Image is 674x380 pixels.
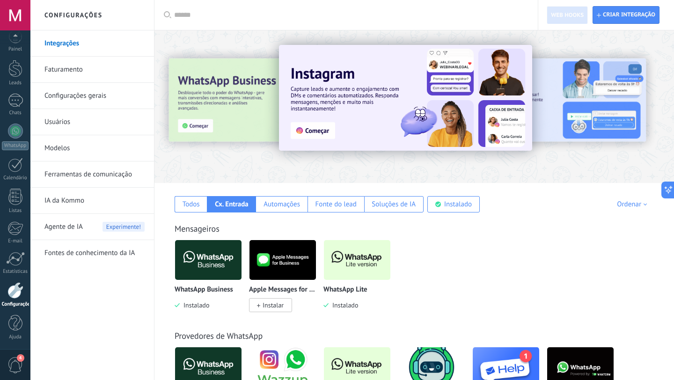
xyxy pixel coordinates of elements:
span: Agente de IA [44,214,83,240]
div: Soluções de IA [372,200,416,209]
li: IA da Kommo [30,188,154,214]
li: Agente de IA [30,214,154,240]
div: Ordenar [617,200,650,209]
a: Provedores de WhatsApp [175,330,263,341]
a: Integrações [44,30,145,57]
li: Configurações gerais [30,83,154,109]
img: logo_main.png [324,237,390,283]
a: Faturamento [44,57,145,83]
div: WhatsApp [2,141,29,150]
a: Usuários [44,109,145,135]
li: Modelos [30,135,154,161]
div: Painel [2,46,29,52]
div: E-mail [2,238,29,244]
img: Slide 1 [279,45,532,151]
div: Ajuda [2,334,29,340]
span: Web hooks [551,12,584,19]
div: Calendário [2,175,29,181]
img: logo_main.png [175,237,242,283]
span: Instalado [329,301,358,309]
li: Ferramentas de comunicação [30,161,154,188]
p: Apple Messages for Business [249,286,316,294]
div: WhatsApp Business [175,240,249,323]
span: 4 [17,354,24,362]
div: Configurações [2,301,29,307]
li: Integrações [30,30,154,57]
img: logo_main.png [249,237,316,283]
a: Agente de IAExperimente! [44,214,145,240]
div: Instalado [444,200,472,209]
span: Instalado [180,301,209,309]
a: IA da Kommo [44,188,145,214]
div: Automações [264,200,300,209]
li: Usuários [30,109,154,135]
img: Slide 2 [447,58,646,142]
a: Modelos [44,135,145,161]
li: Faturamento [30,57,154,83]
div: Listas [2,208,29,214]
a: Configurações gerais [44,83,145,109]
a: Fontes de conhecimento da IA [44,240,145,266]
p: WhatsApp Business [175,286,233,294]
div: Chats [2,110,29,116]
div: Leads [2,80,29,86]
button: Web hooks [547,6,588,24]
li: Fontes de conhecimento da IA [30,240,154,266]
button: Criar integração [593,6,659,24]
div: WhatsApp Lite [323,240,398,323]
p: WhatsApp Lite [323,286,367,294]
a: Ferramentas de comunicação [44,161,145,188]
span: Experimente! [103,222,145,232]
a: Mensageiros [175,223,220,234]
div: Todos [183,200,200,209]
span: Instalar [263,301,284,309]
span: Criar integração [603,11,655,19]
div: Fonte do lead [315,200,357,209]
div: Cx. Entrada [215,200,248,209]
div: Apple Messages for Business [249,240,323,323]
div: Estatísticas [2,269,29,275]
img: Slide 3 [169,58,368,142]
